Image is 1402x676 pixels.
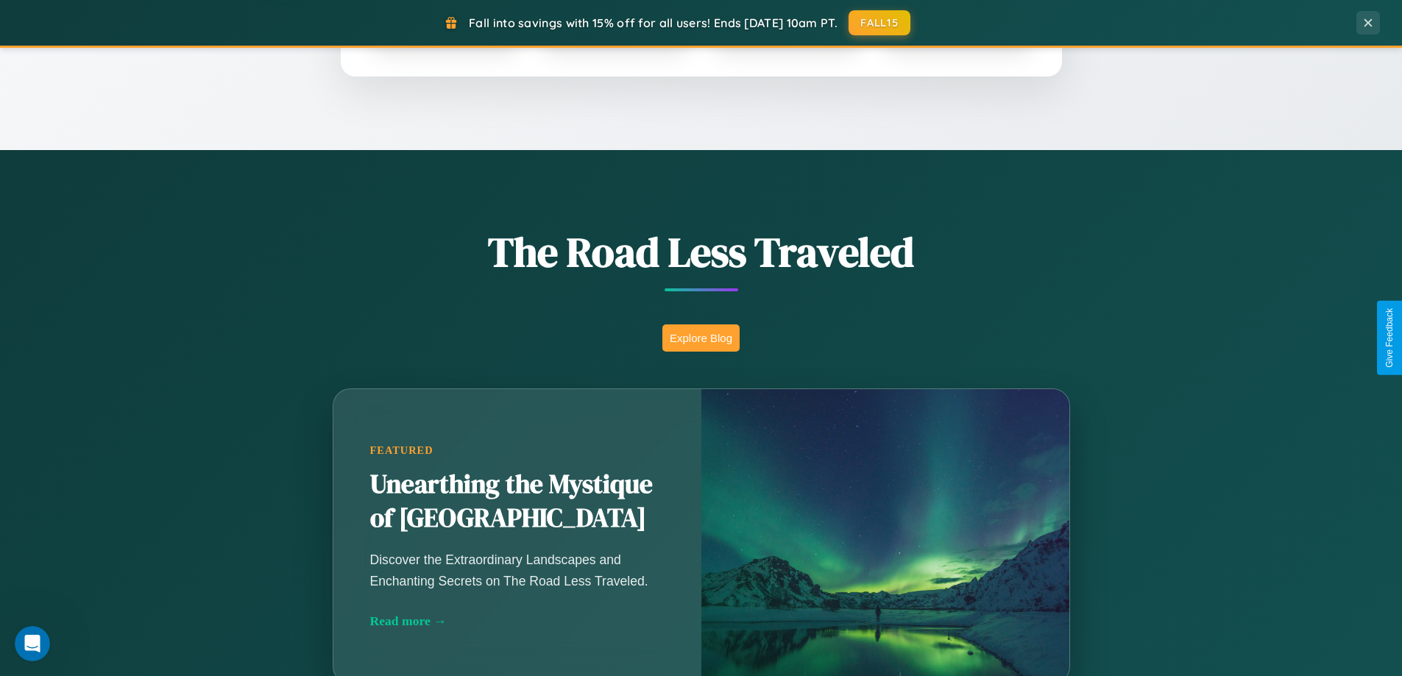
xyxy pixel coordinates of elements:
span: Fall into savings with 15% off for all users! Ends [DATE] 10am PT. [469,15,838,30]
div: Give Feedback [1384,308,1395,368]
h2: Unearthing the Mystique of [GEOGRAPHIC_DATA] [370,468,665,536]
iframe: Intercom live chat [15,626,50,661]
button: FALL15 [849,10,910,35]
button: Explore Blog [662,324,740,352]
h1: The Road Less Traveled [260,224,1143,280]
div: Read more → [370,613,665,629]
div: Featured [370,444,665,457]
p: Discover the Extraordinary Landscapes and Enchanting Secrets on The Road Less Traveled. [370,549,665,591]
